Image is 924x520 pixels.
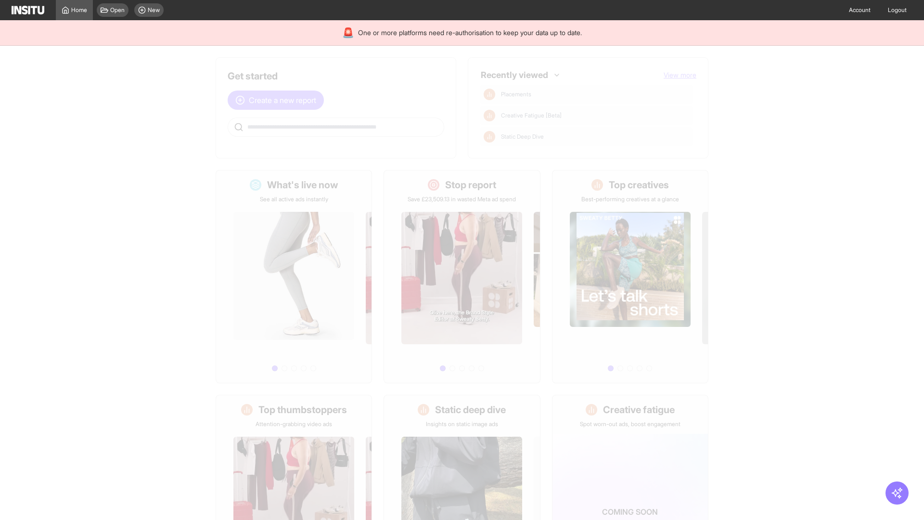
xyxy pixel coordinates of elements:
span: Home [71,6,87,14]
img: Logo [12,6,44,14]
span: New [148,6,160,14]
span: One or more platforms need re-authorisation to keep your data up to date. [358,28,582,38]
span: Open [110,6,125,14]
div: 🚨 [342,26,354,39]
